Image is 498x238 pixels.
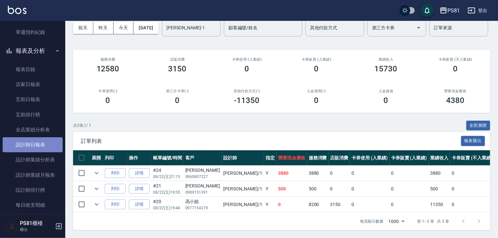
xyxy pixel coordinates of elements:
[92,184,101,194] button: expand row
[375,64,397,73] h3: 15730
[105,168,126,178] button: 列印
[8,6,26,14] img: Logo
[185,198,220,205] div: 高小姐
[184,150,222,166] th: 客戶
[350,150,390,166] th: 卡券使用 (入業績)
[105,200,126,210] button: 列印
[185,167,220,174] div: [PERSON_NAME]
[329,197,350,212] td: 3150
[20,220,53,227] h5: PS81櫃檯
[329,181,350,197] td: 0
[3,122,63,137] a: 全店業績分析表
[359,89,413,93] h2: 入金儲值
[3,137,63,152] a: 設計師日報表
[185,189,220,195] p: 0989151391
[276,166,307,181] td: 3880
[166,16,192,21] label: 設計師編號/姓名
[185,205,220,211] p: 0977154379
[3,77,63,92] a: 店家日報表
[450,197,494,212] td: 0
[185,183,220,189] div: [PERSON_NAME]
[413,22,424,33] button: Open
[350,166,390,181] td: 0
[3,62,63,77] a: 報表目錄
[465,5,490,17] button: 登出
[3,152,63,167] a: 設計師業績分析表
[222,166,264,181] td: [PERSON_NAME] /1
[359,57,413,62] h2: 業績收入
[222,150,264,166] th: 設計師
[307,181,329,197] td: 500
[389,166,429,181] td: 0
[289,57,343,62] h2: 卡券販賣 (入業績)
[276,181,307,197] td: 500
[453,64,458,73] h3: 0
[276,197,307,212] td: 0
[417,218,449,224] p: 第 1–3 筆 共 3 筆
[90,150,103,166] th: 展開
[389,181,429,197] td: 0
[92,200,101,209] button: expand row
[81,57,135,62] h3: 服務消費
[105,184,126,194] button: 列印
[350,181,390,197] td: 0
[3,92,63,107] a: 互助日報表
[3,42,63,59] button: 報表及分析
[127,150,151,166] th: 操作
[3,198,63,213] a: 每日收支明細
[447,7,460,15] div: PS81
[3,168,63,183] a: 設計師業績月報表
[429,197,450,212] td: 11350
[466,121,490,131] button: 全部展開
[360,218,383,224] p: 每頁顯示數量
[3,183,63,198] a: 設計師排行榜
[151,166,184,181] td: #24
[81,138,461,144] span: 訂單列表
[461,136,485,146] button: 報表匯出
[168,64,187,73] h3: 3150
[175,96,180,105] h3: 0
[222,197,264,212] td: [PERSON_NAME] /1
[3,213,63,228] a: 收支分類明細表
[264,181,276,197] td: Y
[129,168,150,178] a: 詳情
[133,22,158,34] button: [DATE]
[245,64,249,73] h3: 0
[307,197,329,212] td: 8200
[129,200,150,210] a: 詳情
[151,150,184,166] th: 帳單編號/時間
[437,4,462,17] button: PS81
[153,174,182,180] p: 08/22 (五) 21:15
[450,150,494,166] th: 卡券販賣 (不入業績)
[150,89,204,93] h2: 第三方卡券(-)
[97,64,119,73] h3: 12580
[264,197,276,212] td: Y
[3,107,63,122] a: 互助排行榜
[93,22,114,34] button: 昨天
[446,96,465,105] h3: 4380
[73,123,91,128] p: 共 3 筆, 1 / 1
[153,189,182,195] p: 08/22 (五) 19:55
[185,174,220,180] p: 0960807227
[276,150,307,166] th: 營業現金應收
[289,89,343,93] h2: 入金使用(-)
[389,197,429,212] td: 0
[386,213,407,230] div: 1000
[428,89,482,93] h2: 營業現金應收
[220,89,274,93] h2: 其他付款方式(-)
[429,181,450,197] td: 500
[129,184,150,194] a: 詳情
[350,197,390,212] td: 0
[329,150,350,166] th: 店販消費
[234,96,260,105] h3: -11350
[73,22,93,34] button: 前天
[450,166,494,181] td: 0
[329,166,350,181] td: 0
[106,96,110,105] h3: 0
[222,181,264,197] td: [PERSON_NAME] /1
[151,181,184,197] td: #21
[150,57,204,62] h2: 店販消費
[114,22,134,34] button: 今天
[103,150,127,166] th: 列印
[421,4,434,17] button: save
